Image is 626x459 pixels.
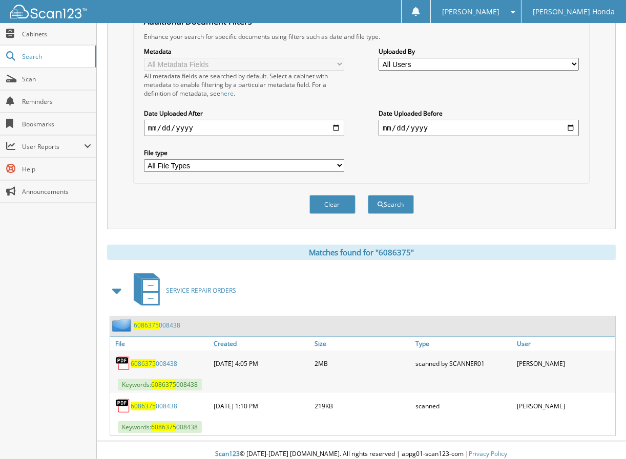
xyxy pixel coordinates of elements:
[115,398,131,413] img: PDF.png
[131,402,177,410] a: 6086375008438
[575,410,626,459] iframe: Chat Widget
[413,353,514,374] div: scanned by SCANNER01
[379,109,579,118] label: Date Uploaded Before
[151,380,176,389] span: 6086375
[10,5,87,18] img: scan123-logo-white.svg
[128,270,236,311] a: SERVICE REPAIR ORDERS
[514,396,615,416] div: [PERSON_NAME]
[379,47,579,56] label: Uploaded By
[112,319,134,332] img: folder2.png
[131,359,156,368] span: 6086375
[379,120,579,136] input: end
[22,142,84,151] span: User Reports
[22,52,90,61] span: Search
[413,396,514,416] div: scanned
[22,75,91,83] span: Scan
[118,379,202,390] span: Keywords: 008438
[514,353,615,374] div: [PERSON_NAME]
[151,423,176,431] span: 6086375
[22,165,91,173] span: Help
[514,337,615,351] a: User
[144,148,344,157] label: File type
[139,32,585,41] div: Enhance your search for specific documents using filters such as date and file type.
[442,9,499,15] span: [PERSON_NAME]
[22,120,91,128] span: Bookmarks
[216,449,240,458] span: Scan123
[144,109,344,118] label: Date Uploaded After
[134,321,180,330] a: 6086375008438
[131,359,177,368] a: 6086375008438
[115,356,131,371] img: PDF.png
[144,120,344,136] input: start
[107,245,616,260] div: Matches found for "6086375"
[166,286,236,295] span: SERVICE REPAIR ORDERS
[131,402,156,410] span: 6086375
[312,337,413,351] a: Size
[118,421,202,433] span: Keywords: 008438
[309,195,356,214] button: Clear
[211,353,312,374] div: [DATE] 4:05 PM
[312,396,413,416] div: 219KB
[144,47,344,56] label: Metadata
[312,353,413,374] div: 2MB
[110,337,211,351] a: File
[22,97,91,106] span: Reminders
[22,187,91,196] span: Announcements
[413,337,514,351] a: Type
[134,321,159,330] span: 6086375
[211,337,312,351] a: Created
[469,449,508,458] a: Privacy Policy
[22,30,91,38] span: Cabinets
[368,195,414,214] button: Search
[211,396,312,416] div: [DATE] 1:10 PM
[144,72,344,98] div: All metadata fields are searched by default. Select a cabinet with metadata to enable filtering b...
[533,9,615,15] span: [PERSON_NAME] Honda
[220,89,234,98] a: here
